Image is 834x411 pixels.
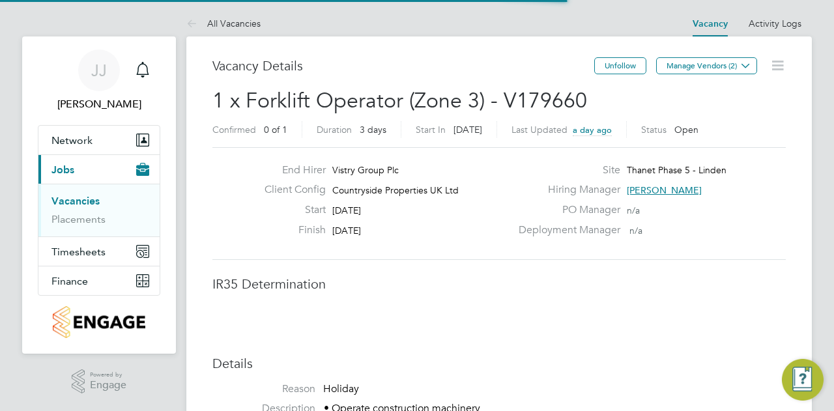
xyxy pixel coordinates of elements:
div: Jobs [38,184,160,236]
span: [DATE] [332,225,361,236]
h3: IR35 Determination [212,276,786,292]
span: Thanet Phase 5 - Linden [627,164,726,176]
span: Joshua James [38,96,160,112]
span: [DATE] [453,124,482,135]
button: Jobs [38,155,160,184]
h3: Vacancy Details [212,57,594,74]
img: countryside-properties-logo-retina.png [53,306,145,338]
label: Client Config [254,183,326,197]
span: Finance [51,275,88,287]
a: All Vacancies [186,18,261,29]
label: Duration [317,124,352,135]
label: Last Updated [511,124,568,135]
span: Vistry Group Plc [332,164,399,176]
span: Open [674,124,698,135]
h3: Details [212,355,786,372]
span: 0 of 1 [264,124,287,135]
span: Timesheets [51,246,106,258]
span: 1 x Forklift Operator (Zone 3) - V179660 [212,88,587,113]
a: Placements [51,213,106,225]
label: Deployment Manager [511,223,620,237]
nav: Main navigation [22,36,176,354]
label: Hiring Manager [511,183,620,197]
label: Finish [254,223,326,237]
label: Confirmed [212,124,256,135]
span: Countryside Properties UK Ltd [332,184,459,196]
span: 3 days [360,124,386,135]
button: Network [38,126,160,154]
label: Reason [212,382,315,396]
span: Jobs [51,163,74,176]
label: Start [254,203,326,217]
a: Activity Logs [749,18,801,29]
button: Unfollow [594,57,646,74]
label: Site [511,163,620,177]
label: Start In [416,124,446,135]
span: n/a [629,225,642,236]
a: Go to home page [38,306,160,338]
span: Powered by [90,369,126,380]
label: PO Manager [511,203,620,217]
a: Vacancies [51,195,100,207]
button: Timesheets [38,237,160,266]
span: a day ago [573,124,612,135]
label: Status [641,124,667,135]
span: Holiday [323,382,359,395]
button: Finance [38,266,160,295]
span: Network [51,134,93,147]
span: [DATE] [332,205,361,216]
a: JJ[PERSON_NAME] [38,50,160,112]
button: Manage Vendors (2) [656,57,757,74]
span: [PERSON_NAME] [627,184,702,196]
button: Engage Resource Center [782,359,824,401]
a: Vacancy [693,18,728,29]
span: JJ [91,62,107,79]
label: End Hirer [254,163,326,177]
span: n/a [627,205,640,216]
span: Engage [90,380,126,391]
a: Powered byEngage [72,369,127,394]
